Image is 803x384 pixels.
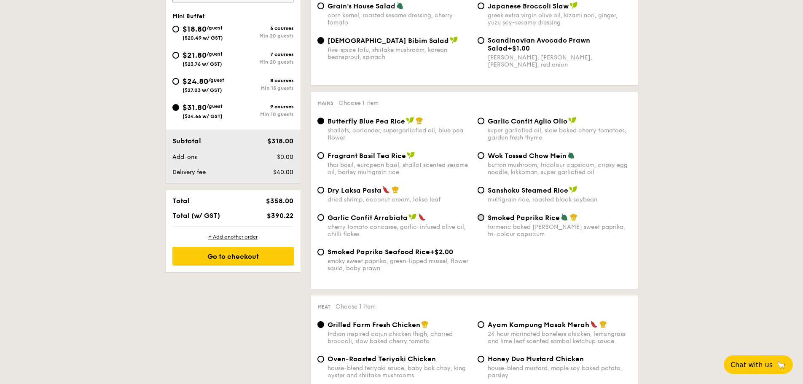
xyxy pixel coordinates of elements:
span: ($23.76 w/ GST) [183,61,222,67]
span: Oven-Roasted Teriyaki Chicken [328,355,436,363]
span: Grilled Farm Fresh Chicken [328,321,420,329]
div: super garlicfied oil, slow baked cherry tomatoes, garden fresh thyme [488,127,631,141]
div: 8 courses [233,78,294,83]
span: $318.00 [267,137,293,145]
div: 7 courses [233,51,294,57]
span: Fragrant Basil Tea Rice [328,152,406,160]
img: icon-vegan.f8ff3823.svg [408,213,417,221]
div: house-blend teriyaki sauce, baby bok choy, king oyster and shiitake mushrooms [328,365,471,379]
div: 6 courses [233,25,294,31]
span: Butterfly Blue Pea Rice [328,117,405,125]
span: Chat with us [730,361,773,369]
input: Butterfly Blue Pea Riceshallots, coriander, supergarlicfied oil, blue pea flower [317,118,324,124]
span: Grain's House Salad [328,2,395,10]
div: cherry tomato concasse, garlic-infused olive oil, chilli flakes [328,223,471,238]
input: Garlic Confit Aglio Oliosuper garlicfied oil, slow baked cherry tomatoes, garden fresh thyme [478,118,484,124]
input: Ayam Kampung Masak Merah24 hour marinated boneless chicken, lemongrass and lime leaf scented samb... [478,321,484,328]
div: shallots, coriander, supergarlicfied oil, blue pea flower [328,127,471,141]
div: Min 15 guests [233,85,294,91]
div: Indian inspired cajun chicken thigh, charred broccoli, slow baked cherry tomato [328,330,471,345]
input: Japanese Broccoli Slawgreek extra virgin olive oil, kizami nori, ginger, yuzu soy-sesame dressing [478,3,484,9]
span: Ayam Kampung Masak Merah [488,321,589,329]
img: icon-spicy.37a8142b.svg [590,320,598,328]
span: Choose 1 item [336,303,376,310]
span: Smoked Paprika Seafood Rice [328,248,430,256]
span: +$1.00 [508,44,530,52]
span: /guest [208,77,224,83]
span: ($34.66 w/ GST) [183,113,223,119]
img: icon-vegan.f8ff3823.svg [406,117,414,124]
span: Scandinavian Avocado Prawn Salad [488,36,590,52]
span: Dry Laksa Pasta [328,186,381,194]
span: Total [172,197,190,205]
span: Choose 1 item [338,99,379,107]
input: Smoked Paprika Seafood Rice+$2.00smoky sweet paprika, green-lipped mussel, flower squid, baby prawn [317,249,324,255]
input: $21.80/guest($23.76 w/ GST)7 coursesMin 20 guests [172,52,179,59]
div: Go to checkout [172,247,294,266]
img: icon-chef-hat.a58ddaea.svg [416,117,423,124]
img: icon-chef-hat.a58ddaea.svg [599,320,607,328]
span: $24.80 [183,77,208,86]
input: Smoked Paprika Riceturmeric baked [PERSON_NAME] sweet paprika, tri-colour capsicum [478,214,484,221]
div: [PERSON_NAME], [PERSON_NAME], [PERSON_NAME], red onion [488,54,631,68]
input: $24.80/guest($27.03 w/ GST)8 coursesMin 15 guests [172,78,179,85]
span: [DEMOGRAPHIC_DATA] Bibim Salad [328,37,449,45]
div: smoky sweet paprika, green-lipped mussel, flower squid, baby prawn [328,258,471,272]
input: Sanshoku Steamed Ricemultigrain rice, roasted black soybean [478,187,484,193]
div: + Add another order [172,234,294,240]
div: greek extra virgin olive oil, kizami nori, ginger, yuzu soy-sesame dressing [488,12,631,26]
img: icon-vegan.f8ff3823.svg [450,36,458,44]
span: $390.22 [267,212,293,220]
img: icon-chef-hat.a58ddaea.svg [570,213,577,221]
span: Japanese Broccoli Slaw [488,2,569,10]
span: Meat [317,304,330,310]
span: +$2.00 [430,248,453,256]
div: multigrain rice, roasted black soybean [488,196,631,203]
span: Garlic Confit Aglio Olio [488,117,567,125]
button: Chat with us🦙 [724,355,793,374]
img: icon-vegan.f8ff3823.svg [569,2,578,9]
img: icon-chef-hat.a58ddaea.svg [392,186,399,193]
span: Sanshoku Steamed Rice [488,186,568,194]
input: Grain's House Saladcorn kernel, roasted sesame dressing, cherry tomato [317,3,324,9]
span: Mini Buffet [172,13,205,20]
span: Total (w/ GST) [172,212,220,220]
div: 9 courses [233,104,294,110]
input: Fragrant Basil Tea Ricethai basil, european basil, shallot scented sesame oil, barley multigrain ... [317,152,324,159]
img: icon-chef-hat.a58ddaea.svg [421,320,429,328]
span: Smoked Paprika Rice [488,214,560,222]
span: $21.80 [183,51,207,60]
div: Min 10 guests [233,111,294,117]
div: 24 hour marinated boneless chicken, lemongrass and lime leaf scented sambal ketchup sauce [488,330,631,345]
div: Min 20 guests [233,59,294,65]
span: $0.00 [277,153,293,161]
span: $18.80 [183,24,207,34]
input: $31.80/guest($34.66 w/ GST)9 coursesMin 10 guests [172,104,179,111]
span: 🦙 [776,360,786,370]
input: Grilled Farm Fresh ChickenIndian inspired cajun chicken thigh, charred broccoli, slow baked cherr... [317,321,324,328]
input: Honey Duo Mustard Chickenhouse-blend mustard, maple soy baked potato, parsley [478,356,484,363]
span: Mains [317,100,333,106]
span: Delivery fee [172,169,206,176]
span: /guest [207,25,223,31]
input: Scandinavian Avocado Prawn Salad+$1.00[PERSON_NAME], [PERSON_NAME], [PERSON_NAME], red onion [478,37,484,44]
input: [DEMOGRAPHIC_DATA] Bibim Saladfive-spice tofu, shiitake mushroom, korean beansprout, spinach [317,37,324,44]
input: Dry Laksa Pastadried shrimp, coconut cream, laksa leaf [317,187,324,193]
span: Add-ons [172,153,197,161]
img: icon-vegan.f8ff3823.svg [569,186,577,193]
img: icon-vegan.f8ff3823.svg [568,117,577,124]
img: icon-vegetarian.fe4039eb.svg [561,213,568,221]
div: corn kernel, roasted sesame dressing, cherry tomato [328,12,471,26]
span: ($27.03 w/ GST) [183,87,222,93]
span: $40.00 [273,169,293,176]
div: Min 20 guests [233,33,294,39]
div: dried shrimp, coconut cream, laksa leaf [328,196,471,203]
img: icon-spicy.37a8142b.svg [418,213,426,221]
input: Wok Tossed Chow Meinbutton mushroom, tricolour capsicum, cripsy egg noodle, kikkoman, super garli... [478,152,484,159]
span: /guest [207,103,223,109]
span: Subtotal [172,137,201,145]
img: icon-vegetarian.fe4039eb.svg [567,151,575,159]
span: $358.00 [266,197,293,205]
img: icon-vegan.f8ff3823.svg [407,151,415,159]
img: icon-spicy.37a8142b.svg [382,186,390,193]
